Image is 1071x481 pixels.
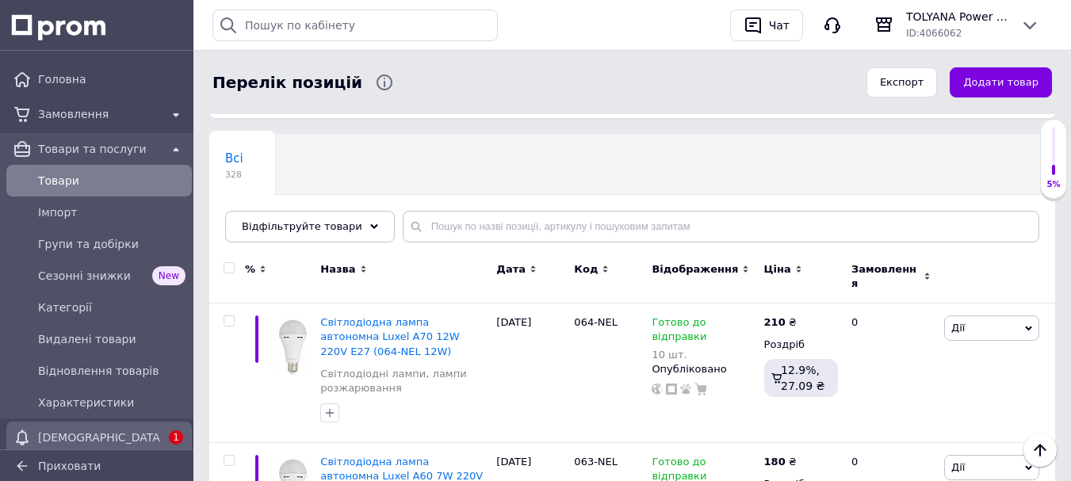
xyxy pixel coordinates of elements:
span: Назва [320,262,355,277]
span: Замовлення [851,262,920,291]
span: 063-NEL [574,456,618,468]
span: 1 [169,430,183,445]
span: 064-NEL [574,316,618,328]
span: Групи та добірки [38,236,186,252]
span: Код [574,262,598,277]
span: Всі [225,151,243,166]
span: Категорії [38,300,186,315]
span: 328 [225,169,243,181]
button: Додати товар [950,67,1052,98]
div: Чат [766,13,793,37]
div: 0 [842,303,940,443]
span: Ціна [764,262,791,277]
div: Роздріб [764,338,838,352]
span: Дата [496,262,526,277]
span: Товари [38,173,186,189]
span: Перелік позицій [212,71,362,94]
a: Світлодіодна лампа автономна Luxel A70 12W 220V E27 (064-NEL 12W) [320,316,459,357]
span: Товари та послуги [38,141,160,157]
span: Дії [951,322,965,334]
span: Відображення [652,262,738,277]
span: New [152,266,186,285]
span: Приховати [38,460,101,472]
span: Відфільтруйте товари [242,220,362,232]
div: 5% [1041,179,1066,190]
div: Опубліковано [652,362,755,376]
span: 12.9%, 27.09 ₴ [781,364,824,392]
button: Наверх [1023,433,1057,467]
span: Замовлення [38,106,160,122]
span: Імпорт [38,204,186,220]
b: 210 [764,316,786,328]
b: 180 [764,456,786,468]
input: Пошук по кабінету [212,10,498,41]
img: Светодиодная лампа автономная Luxel A70 12W 220V E27 (064-NEL 12W) [273,315,312,380]
a: Світлодіодні лампи, лампи розжарювання [320,367,488,395]
input: Пошук по назві позиції, артикулу і пошуковим запитам [403,211,1039,242]
div: ₴ [764,315,797,330]
button: Експорт [866,67,938,98]
span: Характеристики [38,395,186,410]
div: ₴ [764,455,797,469]
span: Готово до відправки [652,316,706,347]
span: % [245,262,255,277]
div: 10 шт. [652,349,755,361]
button: Чат [730,10,803,41]
span: TOLYANA Power Store [906,9,1008,25]
span: Сезонні знижки [38,268,146,284]
span: Дії [951,461,965,473]
div: [DATE] [492,303,570,443]
span: Відновлення товарів [38,363,186,379]
span: Головна [38,71,186,87]
span: [DEMOGRAPHIC_DATA] [38,429,160,445]
span: Видалені товари [38,331,186,347]
span: ID: 4066062 [906,28,962,39]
